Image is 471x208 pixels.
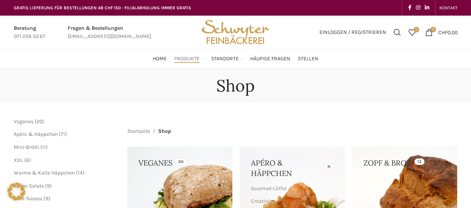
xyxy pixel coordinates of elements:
a: Suchen [390,25,405,40]
a: Gourmet-Löffel [251,182,332,195]
img: Bäckerei Schwyter [199,16,272,49]
span: 9 [47,183,50,189]
span: Produkte [174,55,200,63]
span: Stellen [298,55,318,63]
span: 6 [26,157,29,163]
span: Einloggen / Registrieren [319,30,386,35]
a: Home [153,51,167,66]
a: XXL [14,157,23,163]
a: 0 CHF0.00 [421,25,461,40]
div: Main navigation [10,51,461,66]
a: Facebook social link [406,3,414,13]
span: CHF [438,29,448,35]
div: Secondary navigation [436,0,461,15]
a: Warme & Kalte Häppchen [14,170,75,176]
a: Produkte [174,51,204,66]
h1: Shop [216,76,255,96]
span: 11 [42,144,46,150]
span: Shop [158,127,171,135]
a: Crostini [251,195,332,208]
div: Meine Wunschliste [405,25,420,40]
span: GRATIS LIEFERUNG FÜR BESTELLUNGEN AB CHF 150 - FILIALABHOLUNG IMMER GRATIS [14,5,191,10]
nav: Breadcrumb [127,127,171,135]
a: Einloggen / Registrieren [316,25,390,40]
span: 71 [61,131,65,137]
span: 0 [414,27,419,32]
a: Apéro & Häppchen [14,131,58,137]
a: Häufige Fragen [250,51,290,66]
a: Infobox link [68,24,151,41]
a: Mini-Brötli [14,144,39,150]
span: 20 [36,118,42,125]
a: Infobox link [14,24,45,41]
a: Stellen [298,51,318,66]
bdi: 0.00 [438,29,458,35]
a: Site logo [199,29,272,35]
span: Häufige Fragen [250,55,290,63]
span: 0 [430,27,436,32]
a: Instagram social link [414,3,423,13]
a: 0 [405,25,420,40]
span: 9 [45,195,48,202]
span: KONTAKT [439,5,458,10]
a: KONTAKT [439,0,458,15]
span: Standorte [211,55,239,63]
a: Veganes [14,118,34,125]
a: Standorte [211,51,243,66]
a: Linkedin social link [423,3,432,13]
a: Startseite [127,127,150,135]
span: 14 [78,170,83,176]
span: Home [153,55,167,63]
